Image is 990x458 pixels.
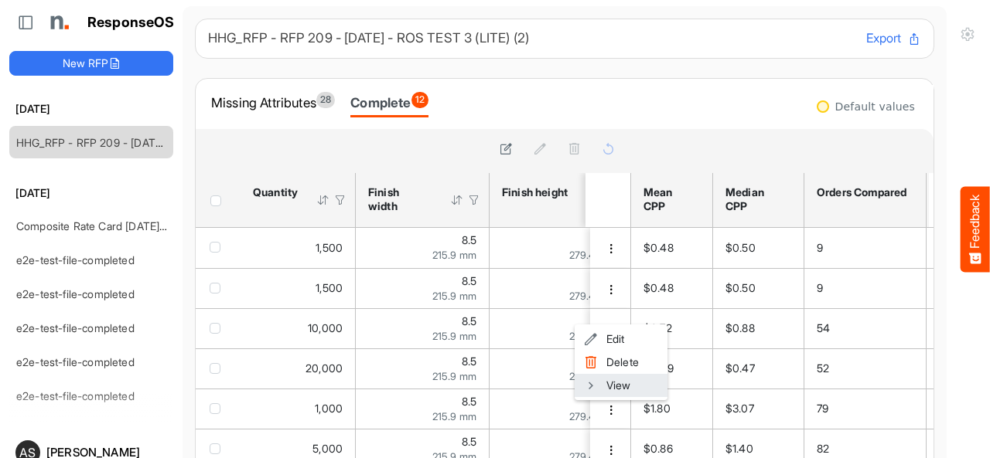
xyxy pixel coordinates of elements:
[196,268,241,308] td: checkbox
[643,442,673,455] span: $0.86
[817,361,829,375] span: 52
[241,348,356,388] td: 20000 is template cell Column Header httpsnorthellcomontologiesmapping-rulesorderhasquantity
[490,228,628,268] td: 11 is template cell Column Header httpsnorthellcomontologiesmapping-rulesmeasurementhasfinishsize...
[713,228,804,268] td: $0.50 is template cell Column Header median-cpp
[9,100,173,117] h6: [DATE]
[241,308,356,348] td: 10000 is template cell Column Header httpsnorthellcomontologiesmapping-rulesorderhasquantity
[196,228,241,268] td: checkbox
[817,402,828,415] span: 79
[350,92,428,114] div: Complete
[643,241,674,254] span: $0.48
[432,330,476,342] span: 215.9 mm
[411,92,428,108] span: 12
[603,402,620,418] button: dropdownbutton
[490,388,628,429] td: 11 is template cell Column Header httpsnorthellcomontologiesmapping-rulesmeasurementhasfinishsize...
[713,268,804,308] td: $0.50 is template cell Column Header median-cpp
[804,228,927,268] td: 9 is template cell Column Header orders-compared
[16,355,135,368] a: e2e-test-file-completed
[462,233,476,246] span: 8.5
[817,281,823,294] span: 9
[575,374,667,397] li: View
[196,173,241,227] th: Header checkbox
[432,249,476,261] span: 215.9 mm
[804,348,927,388] td: 52 is template cell Column Header orders-compared
[603,443,620,458] button: dropdownbutton
[643,281,674,294] span: $0.48
[241,228,356,268] td: 1500 is template cell Column Header httpsnorthellcomontologiesmapping-rulesorderhasquantity
[43,7,73,38] img: Northell
[316,241,343,254] span: 1,500
[866,29,921,49] button: Export
[725,241,756,254] span: $0.50
[725,402,754,415] span: $3.07
[817,442,829,455] span: 82
[253,185,296,199] div: Quantity
[356,388,490,429] td: 8.5 is template cell Column Header httpsnorthellcomontologiesmapping-rulesmeasurementhasfinishsiz...
[961,186,990,272] button: Feedback
[725,361,755,375] span: $0.47
[569,330,615,342] span: 279.4 mm
[432,410,476,422] span: 215.9 mm
[603,282,620,297] button: dropdownbutton
[643,185,695,213] div: Mean CPP
[817,321,830,334] span: 54
[356,268,490,308] td: 8.5 is template cell Column Header httpsnorthellcomontologiesmapping-rulesmeasurementhasfinishsiz...
[462,395,476,408] span: 8.5
[16,321,135,334] a: e2e-test-file-completed
[502,185,568,199] div: Finish height
[569,410,615,422] span: 279.4 mm
[569,290,615,302] span: 279.4 mm
[490,348,628,388] td: 11 is template cell Column Header httpsnorthellcomontologiesmapping-rulesmeasurementhasfinishsize...
[87,15,175,31] h1: ResponseOS
[804,388,927,429] td: 79 is template cell Column Header orders-compared
[804,308,927,348] td: 54 is template cell Column Header orders-compared
[312,442,343,455] span: 5,000
[575,351,667,374] li: Delete
[631,308,713,348] td: $0.72 is template cell Column Header mean-cpp
[590,388,633,429] td: 89b2f4db-7373-419b-a752-e2cdd99190b7 is template cell Column Header
[16,136,287,149] a: HHG_RFP - RFP 209 - [DATE] - ROS TEST 3 (LITE) (2)
[490,308,628,348] td: 11 is template cell Column Header httpsnorthellcomontologiesmapping-rulesmeasurementhasfinishsize...
[462,274,476,287] span: 8.5
[46,446,167,458] div: [PERSON_NAME]
[462,435,476,448] span: 8.5
[725,185,787,213] div: Median CPP
[590,308,633,348] td: fd85946c-e8b8-4430-a64f-3d7787c09fb6 is template cell Column Header
[631,388,713,429] td: $1.80 is template cell Column Header mean-cpp
[241,268,356,308] td: 1500 is template cell Column Header httpsnorthellcomontologiesmapping-rulesorderhasquantity
[817,185,909,199] div: Orders Compared
[9,51,173,76] button: New RFP
[356,348,490,388] td: 8.5 is template cell Column Header httpsnorthellcomontologiesmapping-rulesmeasurementhasfinishsiz...
[713,388,804,429] td: $3.07 is template cell Column Header median-cpp
[603,241,620,256] button: dropdownbutton
[590,268,633,308] td: 754823ec-d49c-47c4-97d6-c0d36018dcd6 is template cell Column Header
[643,321,672,334] span: $0.72
[569,370,615,382] span: 279.4 mm
[725,321,755,334] span: $0.88
[368,185,430,213] div: Finish width
[315,402,343,415] span: 1,000
[725,442,753,455] span: $1.40
[356,228,490,268] td: 8.5 is template cell Column Header httpsnorthellcomontologiesmapping-rulesmeasurementhasfinishsiz...
[804,268,927,308] td: 9 is template cell Column Header orders-compared
[16,287,135,300] a: e2e-test-file-completed
[333,193,347,207] div: Filter Icon
[713,308,804,348] td: $0.88 is template cell Column Header median-cpp
[306,361,343,375] span: 20,000
[467,193,481,207] div: Filter Icon
[575,327,667,351] li: Edit
[490,268,628,308] td: 11 is template cell Column Header httpsnorthellcomontologiesmapping-rulesmeasurementhasfinishsize...
[432,290,476,302] span: 215.9 mm
[631,228,713,268] td: $0.48 is template cell Column Header mean-cpp
[316,281,343,294] span: 1,500
[631,348,713,388] td: $0.49 is template cell Column Header mean-cpp
[16,219,200,232] a: Composite Rate Card [DATE]_smaller
[713,348,804,388] td: $0.47 is template cell Column Header median-cpp
[196,388,241,429] td: checkbox
[817,241,823,254] span: 9
[208,32,854,45] h6: HHG_RFP - RFP 209 - [DATE] - ROS TEST 3 (LITE) (2)
[569,249,615,261] span: 279.4 mm
[9,185,173,202] h6: [DATE]
[241,388,356,429] td: 1000 is template cell Column Header httpsnorthellcomontologiesmapping-rulesorderhasquantity
[196,348,241,388] td: checkbox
